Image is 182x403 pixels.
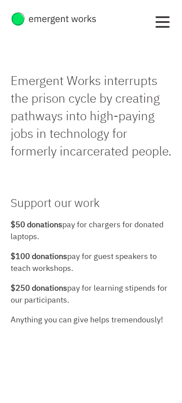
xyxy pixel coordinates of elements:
[11,285,67,292] strong: $250 donations
[11,221,62,229] strong: $50 donations
[11,196,171,211] h2: Support our work
[11,219,171,243] p: pay for chargers for donated laptops.
[11,73,171,161] h1: Emergent Works interrupts the prison cycle by creating pathways into high-paying jobs in technolo...
[11,251,171,275] p: pay for guest speakers to teach workshops.
[11,314,171,326] p: Anything you can give helps tremendously!
[11,283,171,307] p: pay for learning stipends for our participants.
[11,253,67,261] strong: $100 donations
[11,11,96,27] img: emergent works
